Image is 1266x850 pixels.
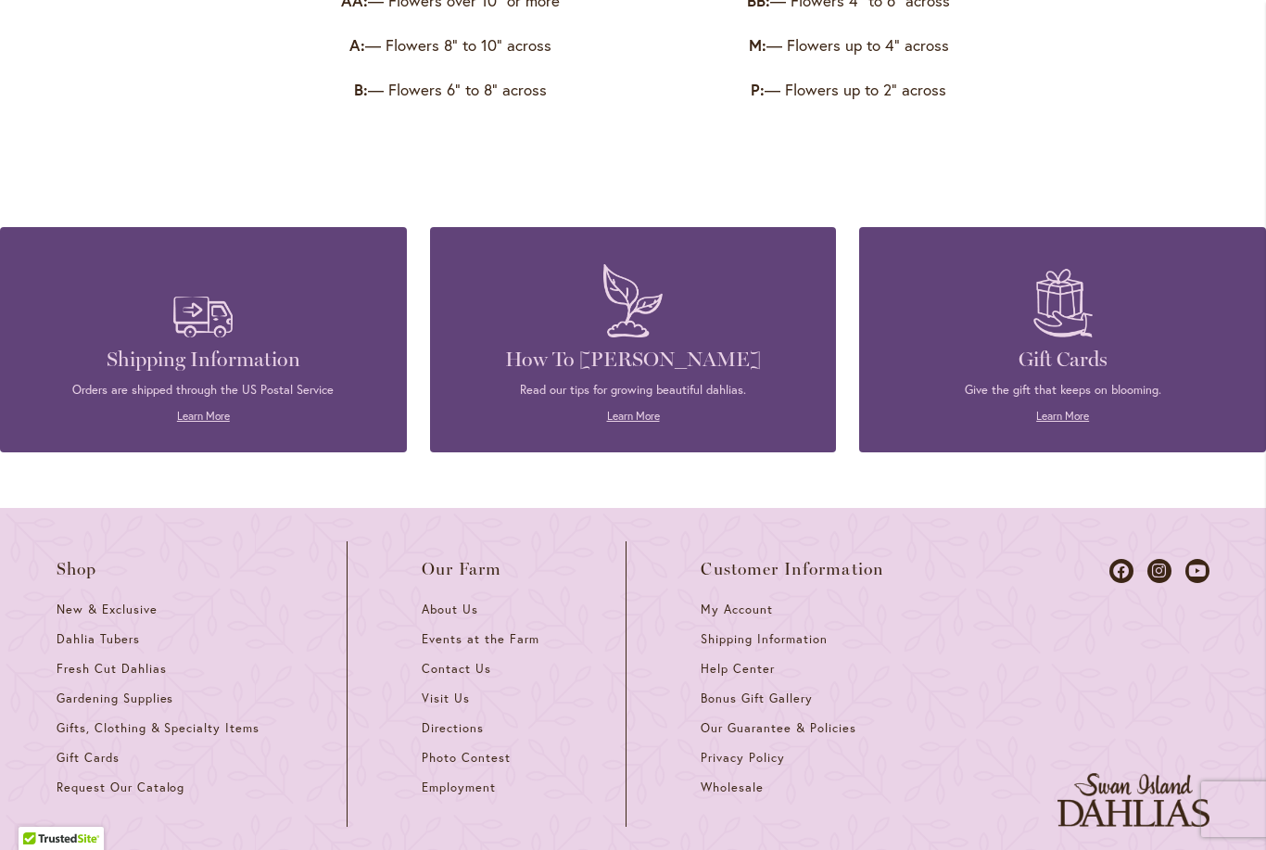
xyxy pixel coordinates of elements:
span: Wholesale [701,780,764,795]
span: Fresh Cut Dahlias [57,661,167,677]
span: Bonus Gift Gallery [701,691,812,706]
span: Directions [422,720,484,736]
h4: Gift Cards [887,347,1238,373]
h4: How To [PERSON_NAME] [458,347,809,373]
span: New & Exclusive [57,602,158,617]
a: Learn More [607,409,660,423]
p: — Flowers up to 2" across [661,79,1037,101]
a: Dahlias on Instagram [1147,559,1171,583]
span: Gardening Supplies [57,691,173,706]
span: Help Center [701,661,775,677]
span: My Account [701,602,773,617]
span: Shop [57,560,97,578]
p: Give the gift that keeps on blooming. [887,382,1238,399]
span: Our Farm [422,560,501,578]
span: Employment [422,780,496,795]
p: — Flowers 6" to 8" across [262,79,639,101]
span: Contact Us [422,661,491,677]
span: About Us [422,602,478,617]
a: Learn More [1036,409,1089,423]
a: Dahlias on Youtube [1185,559,1209,583]
span: Our Guarantee & Policies [701,720,855,736]
span: Dahlia Tubers [57,631,140,647]
strong: M: [749,34,766,56]
span: Events at the Farm [422,631,538,647]
strong: B: [354,79,368,100]
strong: P: [751,79,765,100]
a: Learn More [177,409,230,423]
p: — Flowers up to 4" across [661,34,1037,57]
p: Read our tips for growing beautiful dahlias. [458,382,809,399]
strong: A: [349,34,365,56]
span: Privacy Policy [701,750,785,766]
span: Request Our Catalog [57,780,184,795]
h4: Shipping Information [28,347,379,373]
span: Shipping Information [701,631,827,647]
span: Photo Contest [422,750,511,766]
p: — Flowers 8" to 10" across [262,34,639,57]
p: Orders are shipped through the US Postal Service [28,382,379,399]
span: Visit Us [422,691,470,706]
span: Gift Cards [57,750,120,766]
span: Gifts, Clothing & Specialty Items [57,720,260,736]
a: Dahlias on Facebook [1109,559,1133,583]
span: Customer Information [701,560,884,578]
